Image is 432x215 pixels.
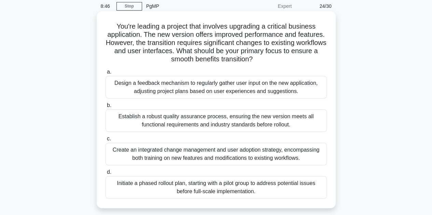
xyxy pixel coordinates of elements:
[106,176,327,199] div: Initiate a phased rollout plan, starting with a pilot group to address potential issues before fu...
[107,169,111,175] span: d.
[106,109,327,132] div: Establish a robust quality assurance process, ensuring the new version meets all functional requi...
[116,2,142,11] a: Stop
[106,76,327,98] div: Design a feedback mechanism to regularly gather user input on the new application, adjusting proj...
[107,69,111,75] span: a.
[107,102,111,108] span: b.
[105,22,328,64] h5: You're leading a project that involves upgrading a critical business application. The new version...
[106,143,327,165] div: Create an integrated change management and user adoption strategy, encompassing both training on ...
[107,136,111,141] span: c.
